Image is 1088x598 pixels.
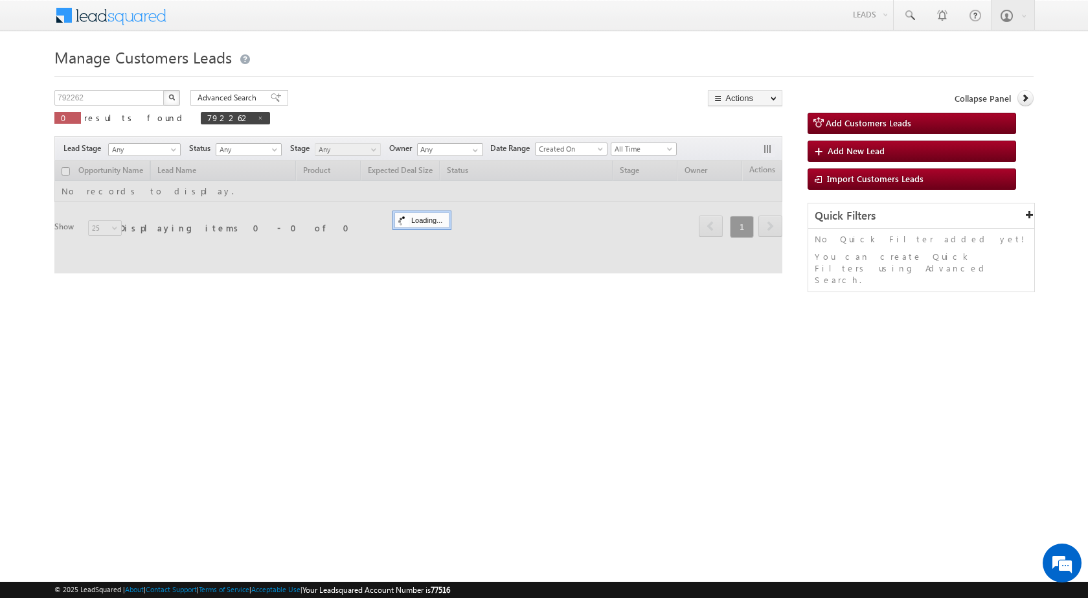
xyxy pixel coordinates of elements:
[828,145,885,156] span: Add New Lead
[84,112,187,123] span: results found
[108,143,181,156] a: Any
[827,173,924,184] span: Import Customers Leads
[535,143,607,155] a: Created On
[611,143,677,155] a: All Time
[417,143,483,156] input: Type to Search
[815,233,1028,245] p: No Quick Filter added yet!
[199,585,249,593] a: Terms of Service
[302,585,450,595] span: Your Leadsquared Account Number is
[251,585,300,593] a: Acceptable Use
[207,112,251,123] span: 792262
[61,112,74,123] span: 0
[466,144,482,157] a: Show All Items
[815,251,1028,286] p: You can create Quick Filters using Advanced Search.
[826,117,911,128] span: Add Customers Leads
[125,585,144,593] a: About
[146,585,197,593] a: Contact Support
[216,143,282,156] a: Any
[109,144,176,155] span: Any
[54,584,450,596] span: © 2025 LeadSquared | | | | |
[54,47,232,67] span: Manage Customers Leads
[536,143,603,155] span: Created On
[708,90,782,106] button: Actions
[315,144,377,155] span: Any
[955,93,1011,104] span: Collapse Panel
[290,143,315,154] span: Stage
[168,94,175,100] img: Search
[63,143,106,154] span: Lead Stage
[808,203,1034,229] div: Quick Filters
[315,143,381,156] a: Any
[431,585,450,595] span: 77516
[490,143,535,154] span: Date Range
[189,143,216,154] span: Status
[394,213,449,228] div: Loading...
[611,143,673,155] span: All Time
[389,143,417,154] span: Owner
[216,144,278,155] span: Any
[198,92,260,104] span: Advanced Search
